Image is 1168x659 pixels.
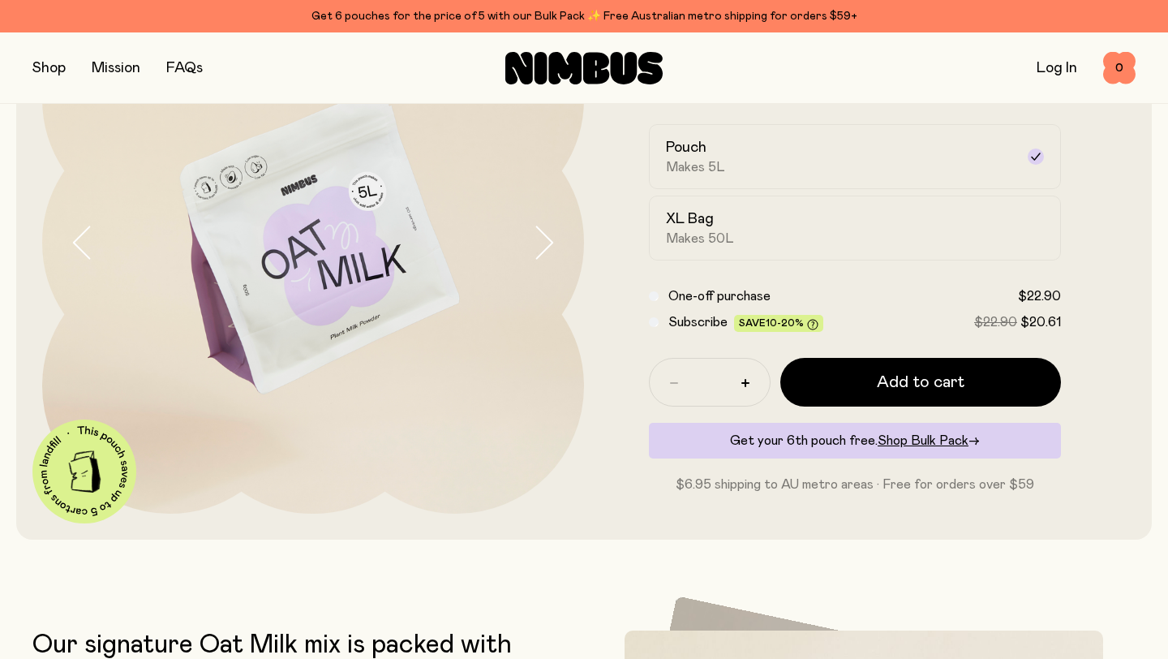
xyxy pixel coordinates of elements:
span: One-off purchase [668,290,771,303]
span: Save [739,318,818,330]
span: $22.90 [974,316,1017,329]
span: Add to cart [877,371,964,394]
span: Shop Bulk Pack [878,434,968,447]
h2: Pouch [666,138,706,157]
span: $22.90 [1018,290,1061,303]
span: Makes 5L [666,159,725,175]
span: 10-20% [766,318,804,328]
div: Get your 6th pouch free. [649,423,1061,459]
button: Add to cart [780,358,1061,407]
a: Log In [1037,61,1077,75]
button: 0 [1103,52,1136,84]
span: $20.61 [1020,316,1061,329]
span: Subscribe [668,316,728,329]
a: Shop Bulk Pack→ [878,434,980,447]
a: FAQs [166,61,203,75]
a: Mission [92,61,140,75]
div: Get 6 pouches for the price of 5 with our Bulk Pack ✨ Free Australian metro shipping for orders $59+ [32,6,1136,26]
p: $6.95 shipping to AU metro areas · Free for orders over $59 [649,475,1061,494]
span: Makes 50L [666,230,734,247]
h2: XL Bag [666,209,714,229]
